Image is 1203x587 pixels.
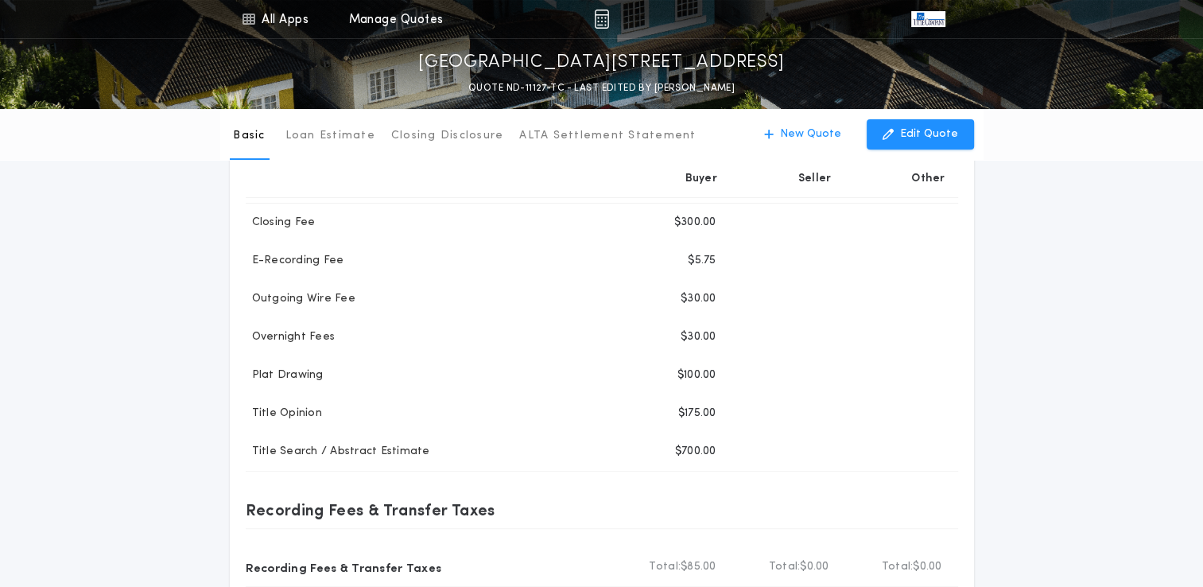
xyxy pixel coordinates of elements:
[246,253,344,269] p: E-Recording Fee
[675,444,716,460] p: $700.00
[688,253,716,269] p: $5.75
[677,367,716,383] p: $100.00
[769,559,801,575] b: Total:
[391,128,504,144] p: Closing Disclosure
[800,559,829,575] span: $0.00
[681,291,716,307] p: $30.00
[678,406,716,422] p: $175.00
[468,80,735,96] p: QUOTE ND-11127-TC - LAST EDITED BY [PERSON_NAME]
[418,50,785,76] p: [GEOGRAPHIC_DATA][STREET_ADDRESS]
[882,559,914,575] b: Total:
[246,329,336,345] p: Overnight Fees
[246,291,355,307] p: Outgoing Wire Fee
[911,171,945,187] p: Other
[246,497,495,523] p: Recording Fees & Transfer Taxes
[900,126,958,142] p: Edit Quote
[519,128,696,144] p: ALTA Settlement Statement
[285,128,375,144] p: Loan Estimate
[798,171,832,187] p: Seller
[913,559,941,575] span: $0.00
[780,126,841,142] p: New Quote
[681,329,716,345] p: $30.00
[681,559,716,575] span: $85.00
[911,11,945,27] img: vs-icon
[674,215,716,231] p: $300.00
[594,10,609,29] img: img
[867,119,974,150] button: Edit Quote
[685,171,717,187] p: Buyer
[246,444,430,460] p: Title Search / Abstract Estimate
[649,559,681,575] b: Total:
[246,406,322,422] p: Title Opinion
[246,367,324,383] p: Plat Drawing
[233,128,265,144] p: Basic
[246,215,316,231] p: Closing Fee
[748,119,857,150] button: New Quote
[246,554,442,580] p: Recording Fees & Transfer Taxes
